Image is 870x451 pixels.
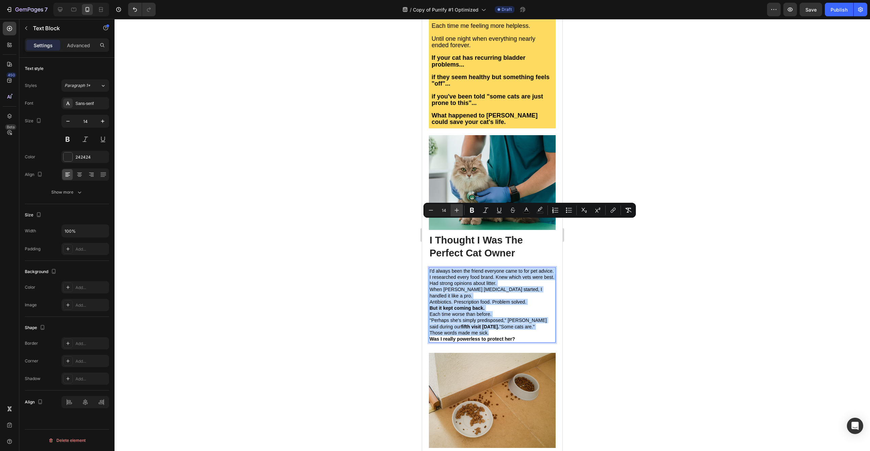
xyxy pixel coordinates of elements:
[62,79,109,92] button: Paragraph 1*
[410,6,412,13] span: /
[25,435,109,446] button: Delete element
[6,72,16,78] div: 450
[34,42,53,49] p: Settings
[25,246,40,252] div: Padding
[831,6,848,13] div: Publish
[62,225,109,237] input: Auto
[5,124,16,130] div: Beta
[25,83,37,89] div: Styles
[75,246,107,252] div: Add...
[25,323,47,332] div: Shape
[422,19,562,451] iframe: Design area
[25,284,35,290] div: Color
[800,3,822,16] button: Save
[825,3,853,16] button: Publish
[51,189,83,196] div: Show more
[45,5,48,14] p: 7
[67,42,90,49] p: Advanced
[25,302,37,308] div: Image
[25,267,58,276] div: Background
[75,154,107,160] div: 242424
[3,3,51,16] button: 7
[25,211,43,220] div: Size
[33,24,91,32] p: Text Block
[25,100,33,106] div: Font
[25,186,109,198] button: Show more
[75,285,107,291] div: Add...
[25,170,44,179] div: Align
[75,302,107,308] div: Add...
[128,3,156,16] div: Undo/Redo
[75,358,107,364] div: Add...
[48,436,86,445] div: Delete element
[25,228,36,234] div: Width
[423,203,636,218] div: Editor contextual toolbar
[75,101,107,107] div: Sans-serif
[75,341,107,347] div: Add...
[25,116,43,126] div: Size
[413,6,478,13] span: Copy of Purrify #1 Optimized
[805,7,817,13] span: Save
[75,376,107,382] div: Add...
[847,418,863,434] div: Open Intercom Messenger
[25,66,43,72] div: Text style
[25,154,35,160] div: Color
[502,6,512,13] span: Draft
[25,340,38,346] div: Border
[25,358,38,364] div: Corner
[25,376,40,382] div: Shadow
[65,83,90,89] span: Paragraph 1*
[25,398,44,407] div: Align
